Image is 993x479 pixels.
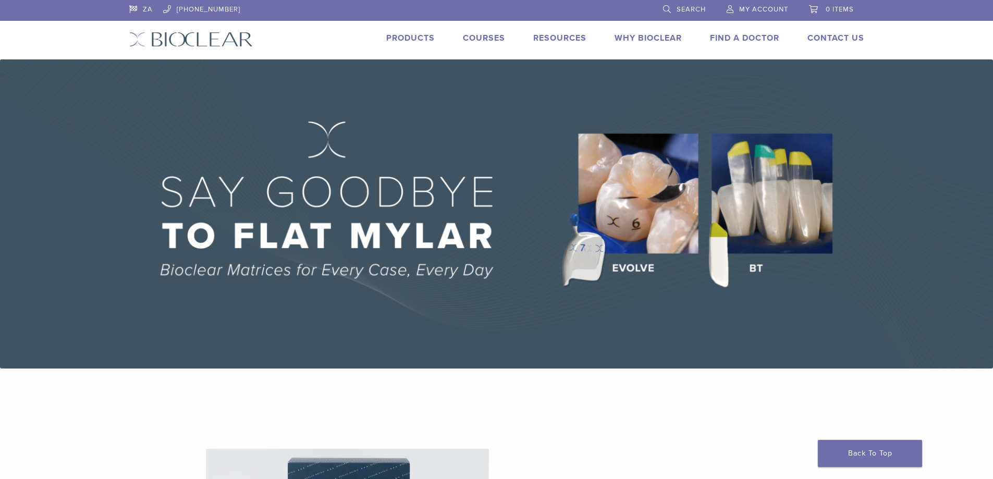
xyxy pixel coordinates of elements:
[818,440,922,467] a: Back To Top
[129,32,253,47] img: Bioclear
[807,33,864,43] a: Contact Us
[826,5,854,14] span: 0 items
[533,33,586,43] a: Resources
[739,5,788,14] span: My Account
[386,33,435,43] a: Products
[463,33,505,43] a: Courses
[615,33,682,43] a: Why Bioclear
[677,5,706,14] span: Search
[710,33,779,43] a: Find A Doctor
